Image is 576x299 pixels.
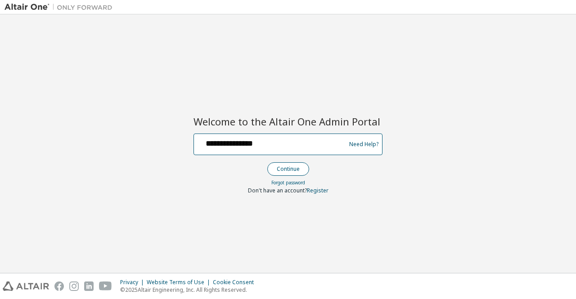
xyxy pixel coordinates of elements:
img: instagram.svg [69,281,79,291]
a: Register [307,187,328,194]
button: Continue [267,162,309,176]
img: facebook.svg [54,281,64,291]
img: youtube.svg [99,281,112,291]
p: © 2025 Altair Engineering, Inc. All Rights Reserved. [120,286,259,294]
h2: Welcome to the Altair One Admin Portal [193,115,382,128]
img: Altair One [4,3,117,12]
div: Privacy [120,279,147,286]
img: linkedin.svg [84,281,94,291]
a: Need Help? [349,144,378,144]
div: Website Terms of Use [147,279,213,286]
img: altair_logo.svg [3,281,49,291]
div: Cookie Consent [213,279,259,286]
span: Don't have an account? [248,187,307,194]
a: Forgot password [271,179,305,186]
